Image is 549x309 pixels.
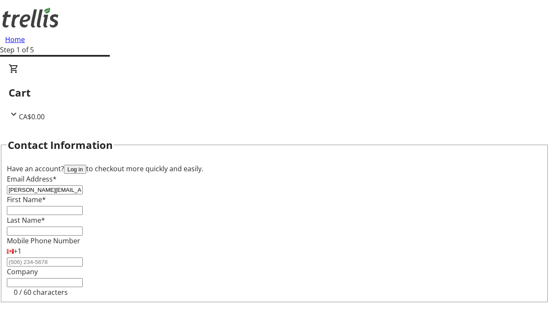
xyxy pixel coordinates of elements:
[7,174,57,184] label: Email Address*
[14,288,68,297] tr-character-limit: 0 / 60 characters
[7,257,83,267] input: (506) 234-5678
[19,112,45,121] span: CA$0.00
[7,215,45,225] label: Last Name*
[7,267,38,276] label: Company
[7,236,80,245] label: Mobile Phone Number
[7,195,46,204] label: First Name*
[7,164,542,174] div: Have an account? to checkout more quickly and easily.
[9,64,540,122] div: CartCA$0.00
[8,137,113,153] h2: Contact Information
[9,85,540,100] h2: Cart
[64,165,86,174] button: Log in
